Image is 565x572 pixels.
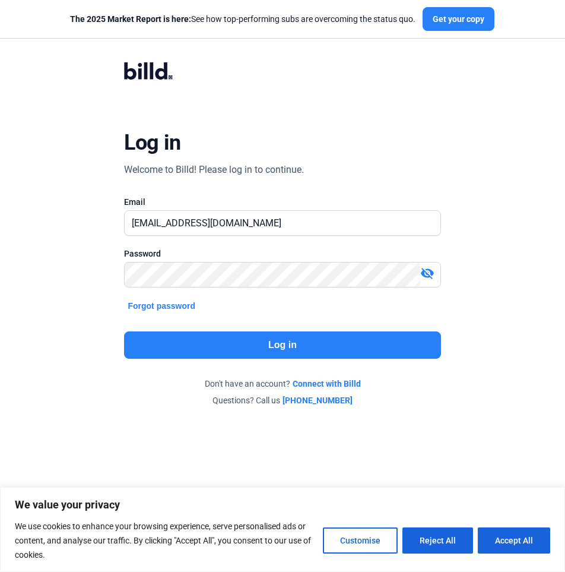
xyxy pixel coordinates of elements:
[402,527,473,554] button: Reject All
[70,14,191,24] span: The 2025 Market Report is here:
[323,527,398,554] button: Customise
[293,378,361,390] a: Connect with Billd
[124,299,199,312] button: Forgot password
[124,163,304,177] div: Welcome to Billd! Please log in to continue.
[15,498,550,512] p: We value your privacy
[70,13,415,25] div: See how top-performing subs are overcoming the status quo.
[420,266,434,280] mat-icon: visibility_off
[124,331,440,359] button: Log in
[124,129,180,156] div: Log in
[478,527,550,554] button: Accept All
[15,519,314,562] p: We use cookies to enhance your browsing experience, serve personalised ads or content, and analys...
[282,394,353,406] a: [PHONE_NUMBER]
[124,248,440,260] div: Password
[124,196,440,208] div: Email
[124,394,440,406] div: Questions? Call us
[423,7,494,31] button: Get your copy
[124,378,440,390] div: Don't have an account?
